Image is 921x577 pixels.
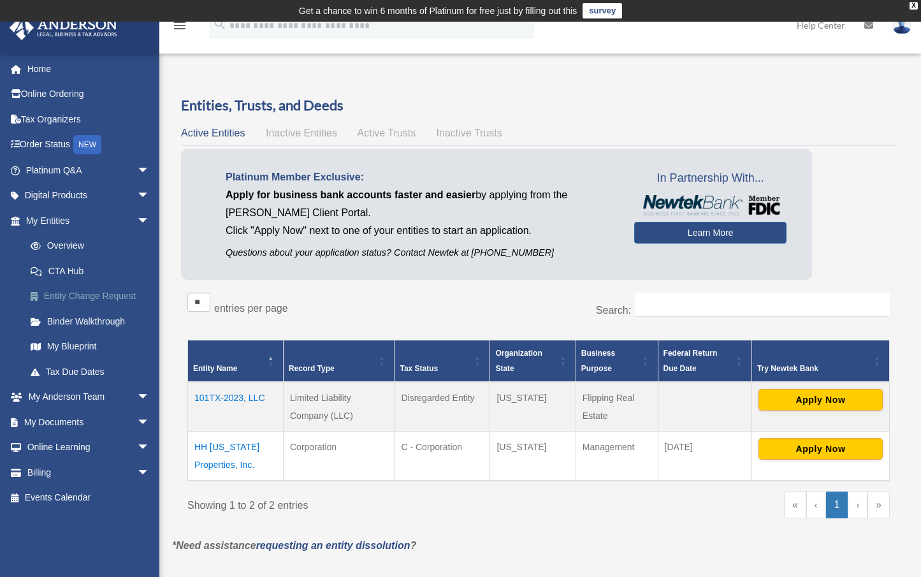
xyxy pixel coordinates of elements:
[576,431,658,481] td: Management
[758,389,883,411] button: Apply Now
[137,183,163,209] span: arrow_drop_down
[9,183,169,208] a: Digital Productsarrow_drop_down
[581,349,615,373] span: Business Purpose
[596,305,631,316] label: Search:
[490,382,576,432] td: [US_STATE]
[187,492,529,515] div: Showing 1 to 2 of 2 entries
[583,3,622,18] a: survey
[137,409,163,435] span: arrow_drop_down
[137,460,163,486] span: arrow_drop_down
[9,208,169,233] a: My Entitiesarrow_drop_down
[172,18,187,33] i: menu
[576,382,658,432] td: Flipping Real Estate
[634,222,787,244] a: Learn More
[137,384,163,411] span: arrow_drop_down
[181,128,245,138] span: Active Entities
[9,106,169,132] a: Tax Organizers
[18,309,169,334] a: Binder Walkthrough
[18,334,169,360] a: My Blueprint
[73,135,101,154] div: NEW
[641,195,780,215] img: NewtekBankLogoSM.png
[848,492,867,518] a: Next
[395,431,490,481] td: C - Corporation
[395,382,490,432] td: Disregarded Entity
[9,82,169,107] a: Online Ordering
[256,540,410,551] a: requesting an entity dissolution
[634,168,787,189] span: In Partnership With...
[18,233,163,259] a: Overview
[137,435,163,461] span: arrow_drop_down
[9,56,169,82] a: Home
[226,222,615,240] p: Click "Apply Now" next to one of your entities to start an application.
[226,168,615,186] p: Platinum Member Exclusive:
[658,431,751,481] td: [DATE]
[289,364,335,373] span: Record Type
[188,340,284,382] th: Entity Name: Activate to invert sorting
[490,431,576,481] td: [US_STATE]
[757,361,870,376] div: Try Newtek Bank
[892,16,911,34] img: User Pic
[826,492,848,518] a: 1
[193,364,237,373] span: Entity Name
[358,128,416,138] span: Active Trusts
[172,540,416,551] em: *Need assistance ?
[137,157,163,184] span: arrow_drop_down
[9,384,169,410] a: My Anderson Teamarrow_drop_down
[9,460,169,485] a: Billingarrow_drop_down
[758,438,883,460] button: Apply Now
[188,382,284,432] td: 101TX-2023, LLC
[806,492,826,518] a: Previous
[395,340,490,382] th: Tax Status: Activate to sort
[299,3,577,18] div: Get a chance to win 6 months of Platinum for free just by filling out this
[9,132,169,158] a: Order StatusNEW
[400,364,438,373] span: Tax Status
[9,409,169,435] a: My Documentsarrow_drop_down
[490,340,576,382] th: Organization State: Activate to sort
[266,128,337,138] span: Inactive Entities
[226,189,475,200] span: Apply for business bank accounts faster and easier
[910,2,918,10] div: close
[214,303,288,314] label: entries per page
[284,431,395,481] td: Corporation
[181,96,896,115] h3: Entities, Trusts, and Deeds
[664,349,718,373] span: Federal Return Due Date
[576,340,658,382] th: Business Purpose: Activate to sort
[172,22,187,33] a: menu
[751,340,889,382] th: Try Newtek Bank : Activate to sort
[9,485,169,511] a: Events Calendar
[188,431,284,481] td: HH [US_STATE] Properties, Inc.
[784,492,806,518] a: First
[18,258,169,284] a: CTA Hub
[658,340,751,382] th: Federal Return Due Date: Activate to sort
[867,492,890,518] a: Last
[9,435,169,460] a: Online Learningarrow_drop_down
[18,359,169,384] a: Tax Due Dates
[9,157,169,183] a: Platinum Q&Aarrow_drop_down
[495,349,542,373] span: Organization State
[284,382,395,432] td: Limited Liability Company (LLC)
[18,284,169,309] a: Entity Change Request
[226,245,615,261] p: Questions about your application status? Contact Newtek at [PHONE_NUMBER]
[137,208,163,234] span: arrow_drop_down
[284,340,395,382] th: Record Type: Activate to sort
[213,17,227,31] i: search
[226,186,615,222] p: by applying from the [PERSON_NAME] Client Portal.
[437,128,502,138] span: Inactive Trusts
[6,15,121,40] img: Anderson Advisors Platinum Portal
